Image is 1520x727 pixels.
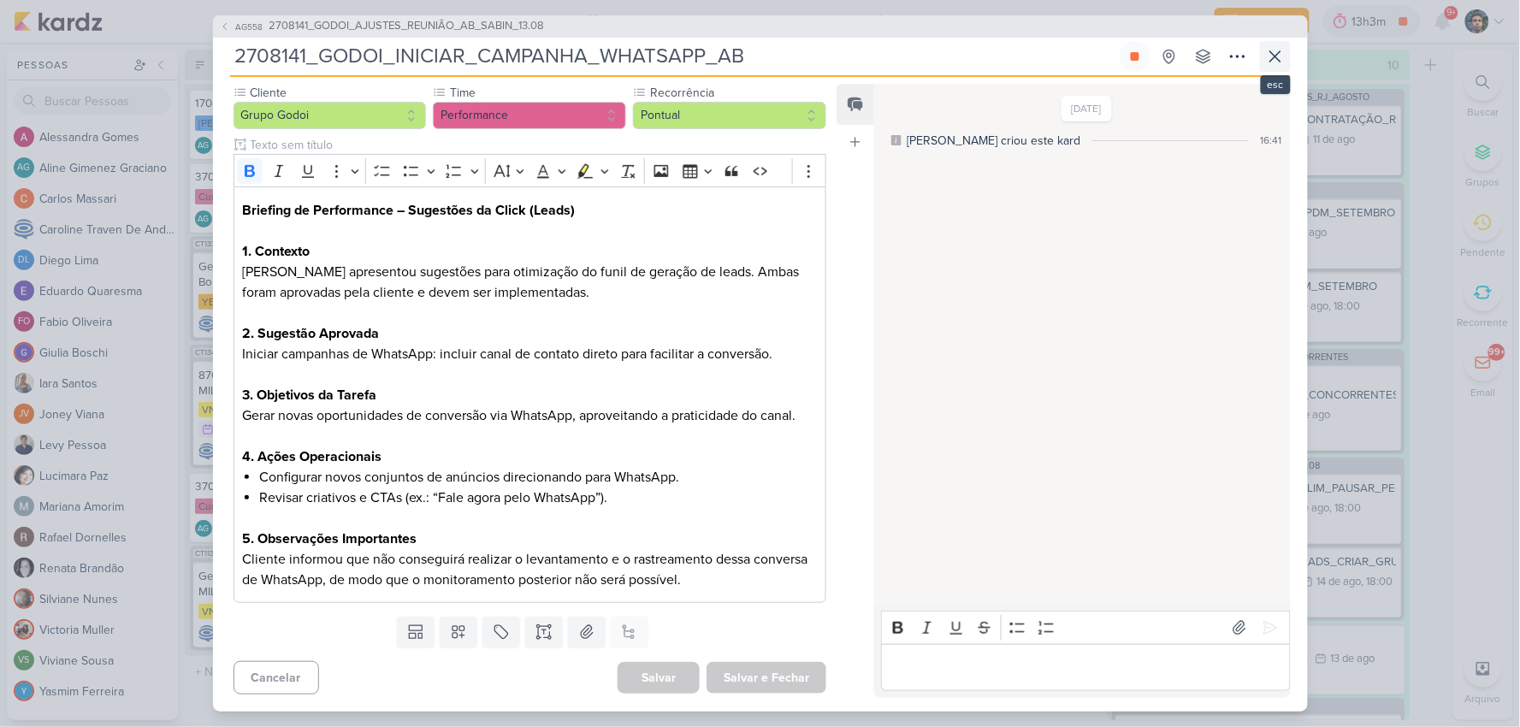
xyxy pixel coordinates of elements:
[247,136,827,154] input: Texto sem título
[648,84,826,102] label: Recorrência
[234,186,827,603] div: Editor editing area: main
[242,405,817,426] p: Gerar novas oportunidades de conversão via WhatsApp, aproveitando a praticidade do canal.
[1261,75,1291,94] div: esc
[633,102,826,129] button: Pontual
[242,530,417,547] strong: 5. Observações Importantes
[259,467,817,488] li: Configurar novos conjuntos de anúncios direcionando para WhatsApp.
[881,644,1290,691] div: Editor editing area: main
[1128,50,1142,63] div: Parar relógio
[907,132,1080,150] div: [PERSON_NAME] criou este kard
[448,84,626,102] label: Time
[433,102,626,129] button: Performance
[242,448,381,465] strong: 4. Ações Operacionais
[230,41,1116,72] input: Kard Sem Título
[234,661,319,694] button: Cancelar
[242,243,310,260] strong: 1. Contexto
[242,325,379,342] strong: 2. Sugestão Aprovada
[234,154,827,187] div: Editor toolbar
[1261,133,1282,148] div: 16:41
[249,84,427,102] label: Cliente
[242,262,817,303] p: [PERSON_NAME] apresentou sugestões para otimização do funil de geração de leads. Ambas foram apro...
[242,202,575,219] strong: Briefing de Performance – Sugestões da Click (Leads)
[242,549,817,590] p: Cliente informou que não conseguirá realizar o levantamento e o rastreamento dessa conversa de Wh...
[881,611,1290,644] div: Editor toolbar
[242,387,376,404] strong: 3. Objetivos da Tarefa
[242,344,817,364] p: Iniciar campanhas de WhatsApp: incluir canal de contato direto para facilitar a conversão.
[234,102,427,129] button: Grupo Godoi
[259,488,817,508] li: Revisar criativos e CTAs (ex.: “Fale agora pelo WhatsApp”).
